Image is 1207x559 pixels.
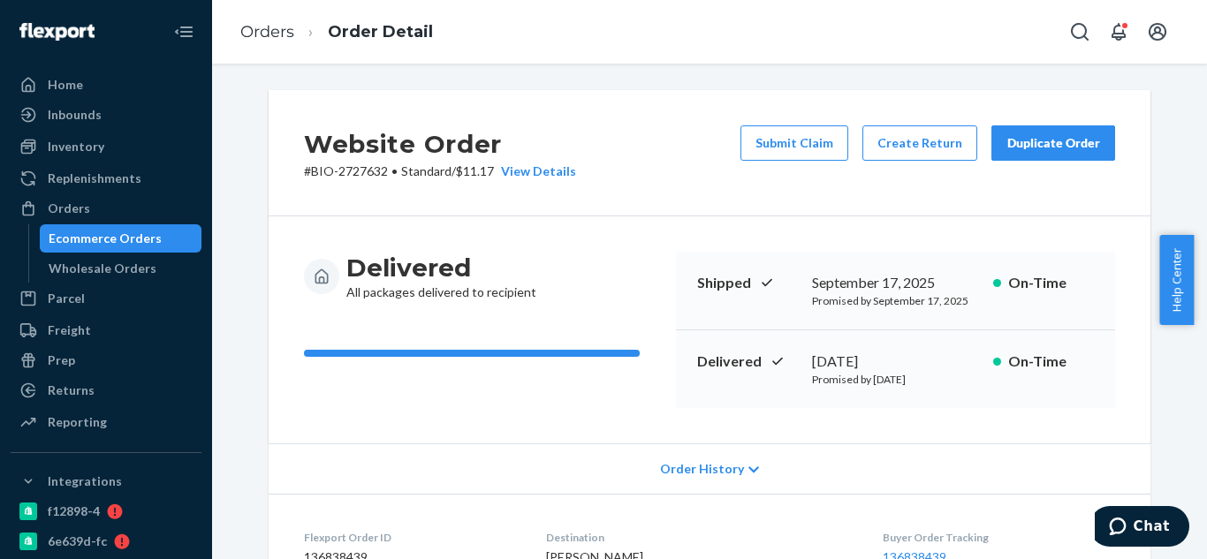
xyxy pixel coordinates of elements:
[48,76,83,94] div: Home
[11,408,201,436] a: Reporting
[11,284,201,313] a: Parcel
[401,163,452,178] span: Standard
[304,530,518,545] dt: Flexport Order ID
[1008,351,1094,372] p: On-Time
[48,138,104,155] div: Inventory
[812,372,979,387] p: Promised by [DATE]
[697,273,798,293] p: Shipped
[48,321,91,339] div: Freight
[740,125,848,161] button: Submit Claim
[11,164,201,193] a: Replenishments
[546,530,854,545] dt: Destination
[11,71,201,99] a: Home
[226,6,447,58] ol: breadcrumbs
[812,351,979,372] div: [DATE]
[494,162,576,180] button: View Details
[49,260,156,277] div: Wholesale Orders
[11,527,201,555] a: 6e639d-fc
[1062,14,1097,49] button: Open Search Box
[48,381,95,399] div: Returns
[240,22,294,42] a: Orders
[11,316,201,344] a: Freight
[346,252,536,283] h3: Delivered
[991,125,1115,161] button: Duplicate Order
[48,413,107,431] div: Reporting
[1008,273,1094,293] p: On-Time
[11,467,201,495] button: Integrations
[48,351,75,369] div: Prep
[11,497,201,525] a: f12898-4
[11,132,201,161] a: Inventory
[49,230,162,247] div: Ecommerce Orders
[660,460,744,478] span: Order History
[11,101,201,129] a: Inbounds
[391,163,398,178] span: •
[812,293,979,308] p: Promised by September 17, 2025
[1101,14,1136,49] button: Open notifications
[328,22,433,42] a: Order Detail
[1140,14,1175,49] button: Open account menu
[40,224,202,253] a: Ecommerce Orders
[48,170,141,187] div: Replenishments
[862,125,977,161] button: Create Return
[166,14,201,49] button: Close Navigation
[11,194,201,223] a: Orders
[304,125,576,162] h2: Website Order
[19,23,95,41] img: Flexport logo
[48,106,102,124] div: Inbounds
[48,200,90,217] div: Orders
[697,351,798,372] p: Delivered
[346,252,536,301] div: All packages delivered to recipient
[304,162,576,180] p: # BIO-2727632 / $11.17
[883,530,1115,545] dt: Buyer Order Tracking
[48,533,107,550] div: 6e639d-fc
[1006,134,1100,152] div: Duplicate Order
[1095,506,1189,550] iframe: Opens a widget where you can chat to one of our agents
[48,472,122,490] div: Integrations
[11,346,201,374] a: Prep
[11,376,201,404] a: Returns
[812,273,979,293] div: September 17, 2025
[48,502,100,520] div: f12898-4
[1159,235,1194,325] button: Help Center
[48,290,85,307] div: Parcel
[40,254,202,283] a: Wholesale Orders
